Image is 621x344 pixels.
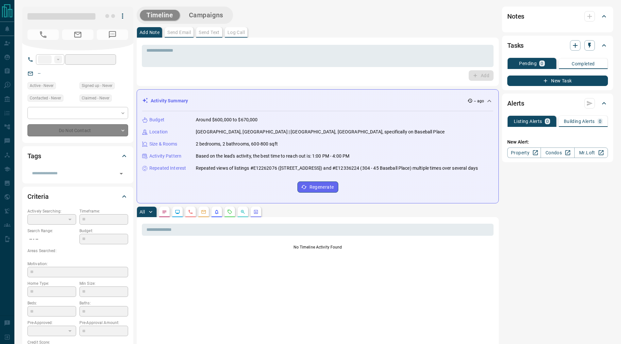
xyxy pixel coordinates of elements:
[140,210,145,214] p: All
[196,153,349,160] p: Based on the lead's activity, the best time to reach out is: 1:00 PM - 4:00 PM
[574,147,608,158] a: Mr.Loft
[507,147,541,158] a: Property
[175,209,180,215] svg: Lead Browsing Activity
[507,139,608,146] p: New Alert:
[507,9,608,24] div: Notes
[27,151,41,161] h2: Tags
[599,119,601,124] p: 0
[79,228,128,234] p: Budget:
[162,209,167,215] svg: Notes
[27,261,128,267] p: Motivation:
[62,29,93,40] span: No Email
[149,153,181,160] p: Activity Pattern
[227,209,232,215] svg: Requests
[27,189,128,204] div: Criteria
[240,209,245,215] svg: Opportunities
[30,95,61,101] span: Contacted - Never
[474,98,484,104] p: -- ago
[507,40,524,51] h2: Tasks
[196,141,278,147] p: 2 bedrooms, 2 bathrooms, 600-800 sqft
[149,165,186,172] p: Repeated Interest
[27,248,128,254] p: Areas Searched:
[196,116,258,123] p: Around $600,000 to $670,000
[27,228,76,234] p: Search Range:
[27,191,49,202] h2: Criteria
[27,234,76,245] p: -- - --
[27,208,76,214] p: Actively Searching:
[27,320,76,326] p: Pre-Approved:
[27,29,59,40] span: No Number
[196,165,478,172] p: Repeated views of listings #E12262076 ([STREET_ADDRESS]) and #E12336224 (304 - 45 Baseball Place)...
[546,119,549,124] p: 0
[142,244,494,250] p: No Timeline Activity Found
[140,10,180,21] button: Timeline
[79,300,128,306] p: Baths:
[541,147,574,158] a: Condos
[507,95,608,111] div: Alerts
[519,61,537,66] p: Pending
[541,61,543,66] p: 0
[27,148,128,164] div: Tags
[507,76,608,86] button: New Task
[38,71,41,76] a: --
[188,209,193,215] svg: Calls
[79,320,128,326] p: Pre-Approval Amount:
[79,281,128,286] p: Min Size:
[151,97,188,104] p: Activity Summary
[97,29,128,40] span: No Number
[507,38,608,53] div: Tasks
[253,209,259,215] svg: Agent Actions
[507,98,524,109] h2: Alerts
[564,119,595,124] p: Building Alerts
[79,208,128,214] p: Timeframe:
[27,300,76,306] p: Beds:
[149,116,164,123] p: Budget
[297,181,338,193] button: Regenerate
[117,169,126,178] button: Open
[149,129,168,135] p: Location
[27,281,76,286] p: Home Type:
[196,129,445,135] p: [GEOGRAPHIC_DATA], [GEOGRAPHIC_DATA] | [GEOGRAPHIC_DATA], [GEOGRAPHIC_DATA], specifically on Base...
[572,61,595,66] p: Completed
[82,95,109,101] span: Claimed - Never
[30,82,54,89] span: Active - Never
[142,95,493,107] div: Activity Summary-- ago
[507,11,524,22] h2: Notes
[149,141,177,147] p: Size & Rooms
[182,10,230,21] button: Campaigns
[514,119,542,124] p: Listing Alerts
[214,209,219,215] svg: Listing Alerts
[201,209,206,215] svg: Emails
[82,82,112,89] span: Signed up - Never
[140,30,159,35] p: Add Note
[27,124,128,136] div: Do Not Contact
